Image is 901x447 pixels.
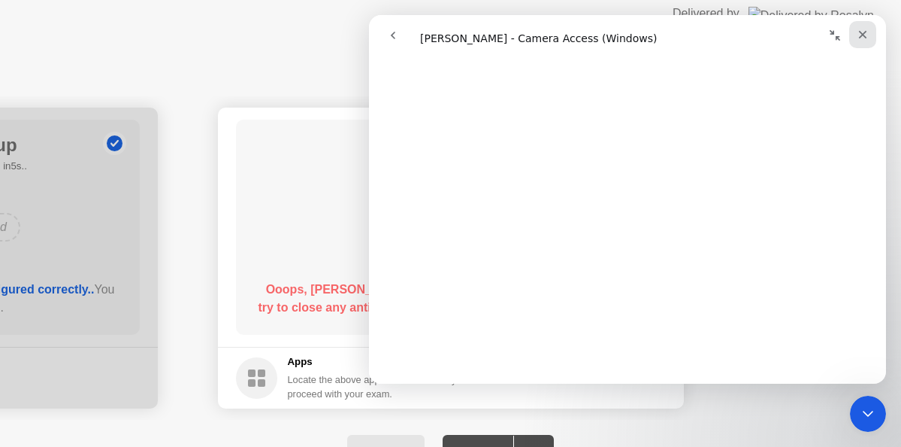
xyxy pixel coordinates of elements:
[369,15,886,384] iframe: Intercom live chat
[288,372,516,401] div: Locate the above apps and ensure they are closed to proceed with your exam.
[258,283,642,332] b: Ooops, [PERSON_NAME] cannot access your processes! Please try to close any antivirus or firewall ...
[850,396,886,432] iframe: Intercom live chat
[288,354,516,369] h5: Apps
[748,7,874,20] img: Delivered by Rosalyn
[673,5,739,23] div: Delivered by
